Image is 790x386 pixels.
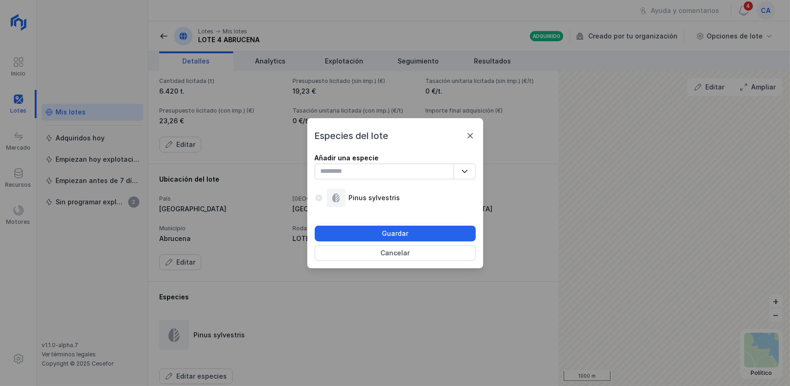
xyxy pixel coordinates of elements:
button: Cancelar [315,245,476,261]
div: Cancelar [380,248,410,258]
div: Guardar [382,229,408,238]
button: Guardar [315,226,476,241]
div: Pinus sylvestris [349,193,400,202]
div: Especies del lote [315,129,476,142]
div: Añadir una especie [315,153,476,163]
